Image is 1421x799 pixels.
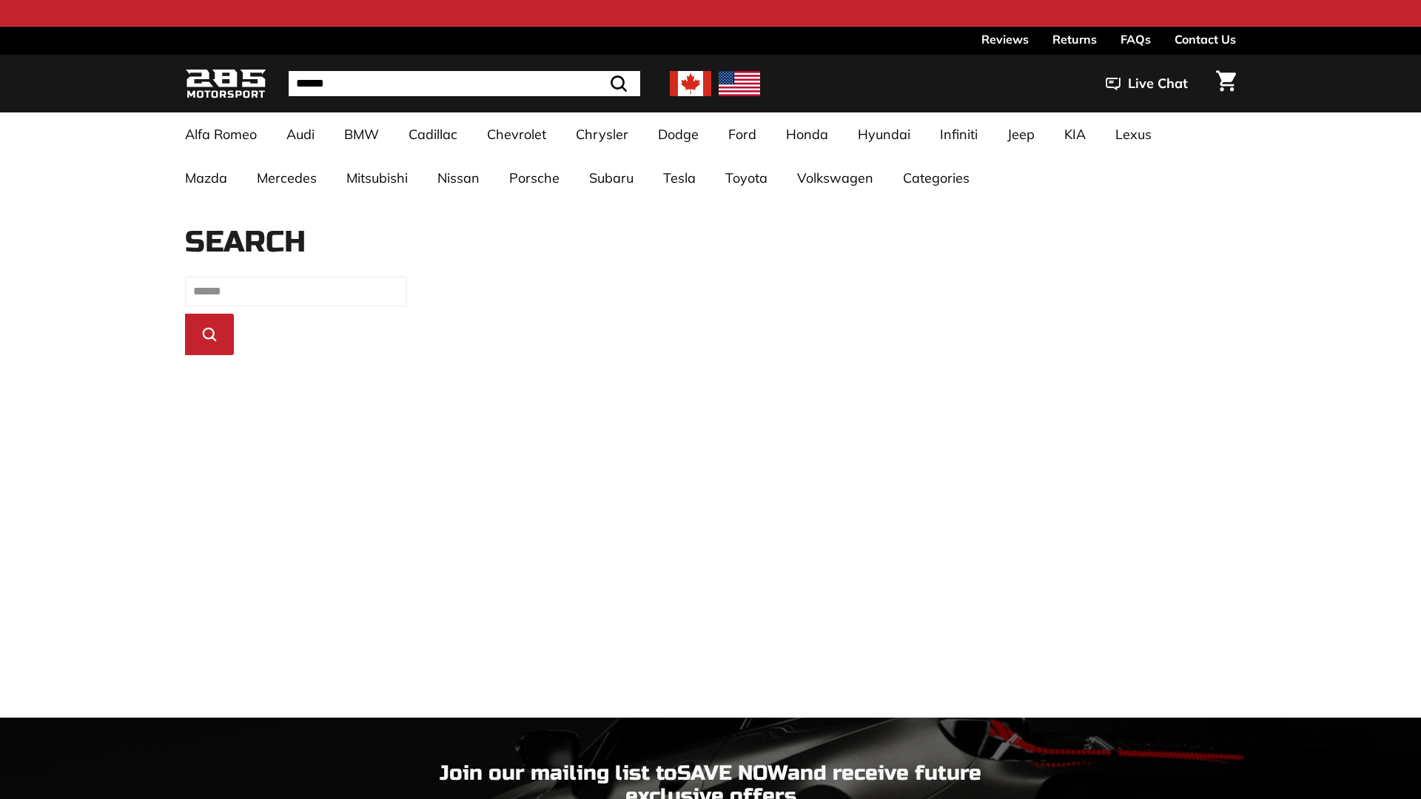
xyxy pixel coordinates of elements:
a: Nissan [423,156,494,200]
a: Cart [1207,58,1245,109]
a: Mercedes [242,156,332,200]
a: Tesla [648,156,710,200]
a: Lexus [1101,112,1166,156]
input: Search [289,71,640,96]
a: Porsche [494,156,574,200]
a: Mitsubishi [332,156,423,200]
a: Chrysler [561,112,643,156]
a: Toyota [710,156,782,200]
a: Cadillac [394,112,472,156]
a: Returns [1052,27,1097,52]
a: Chevrolet [472,112,561,156]
a: Dodge [643,112,713,156]
a: Mazda [170,156,242,200]
a: Ford [713,112,771,156]
a: KIA [1049,112,1101,156]
span: Live Chat [1128,74,1188,93]
input: Search [185,277,407,306]
a: Hyundai [843,112,925,156]
strong: SAVE NOW [677,761,787,786]
a: Alfa Romeo [170,112,272,156]
a: Audi [272,112,329,156]
a: FAQs [1121,27,1151,52]
a: Volkswagen [782,156,888,200]
a: BMW [329,112,394,156]
a: Categories [888,156,984,200]
a: Jeep [992,112,1049,156]
h1: Search [185,226,1236,258]
a: Infiniti [925,112,992,156]
a: Honda [771,112,843,156]
a: Reviews [981,27,1029,52]
a: Subaru [574,156,648,200]
button: Live Chat [1086,65,1207,102]
a: Contact Us [1175,27,1236,52]
img: Logo_285_Motorsport_areodynamics_components [185,67,266,101]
